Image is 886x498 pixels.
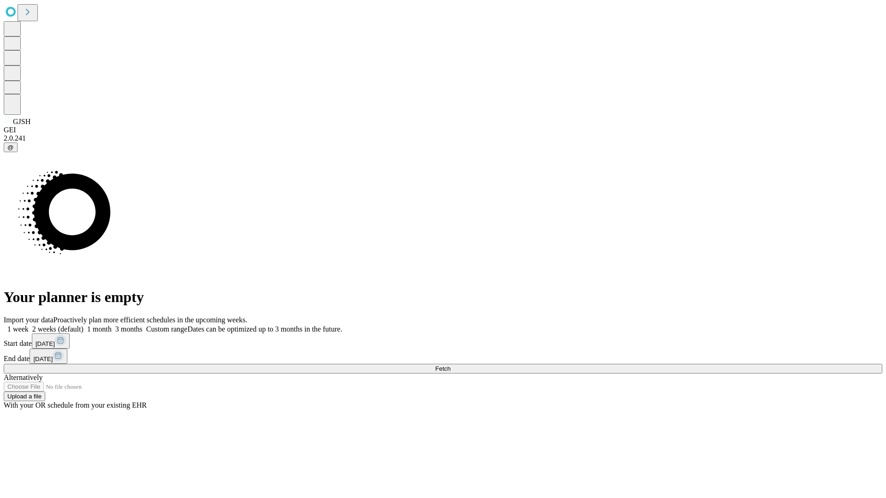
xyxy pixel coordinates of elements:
span: Alternatively [4,373,42,381]
h1: Your planner is empty [4,289,882,306]
span: 1 month [87,325,112,333]
button: @ [4,142,18,152]
span: 3 months [115,325,143,333]
span: 2 weeks (default) [32,325,84,333]
button: Fetch [4,364,882,373]
div: GEI [4,126,882,134]
span: Custom range [146,325,187,333]
span: GJSH [13,118,30,125]
span: Import your data [4,316,54,324]
span: [DATE] [36,340,55,347]
span: [DATE] [33,356,53,362]
div: 2.0.241 [4,134,882,142]
span: With your OR schedule from your existing EHR [4,401,147,409]
span: Fetch [435,365,450,372]
button: [DATE] [30,349,67,364]
button: Upload a file [4,391,45,401]
div: Start date [4,333,882,349]
span: Proactively plan more efficient schedules in the upcoming weeks. [54,316,247,324]
span: @ [7,144,14,151]
div: End date [4,349,882,364]
span: Dates can be optimized up to 3 months in the future. [187,325,342,333]
button: [DATE] [32,333,70,349]
span: 1 week [7,325,29,333]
